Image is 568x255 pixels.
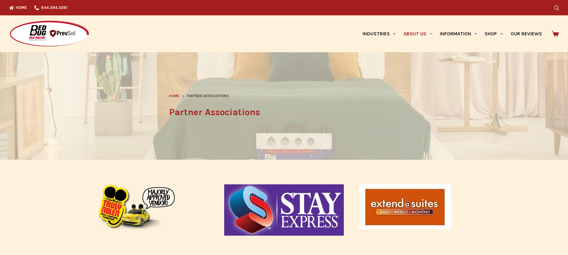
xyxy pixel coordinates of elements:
[9,20,90,48] img: Prevsol/Bed Bug Heat Doctor
[359,15,546,52] nav: Primary
[169,94,179,98] span: Home
[554,6,559,10] button: Search
[399,15,436,52] a: About Us
[359,15,399,52] a: Industries
[169,93,179,99] a: Home
[436,15,481,52] a: Information
[169,105,399,119] h1: Partner Associations
[481,15,507,52] a: Shop
[507,15,546,52] a: Our Reviews
[187,93,229,99] span: Partner Associations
